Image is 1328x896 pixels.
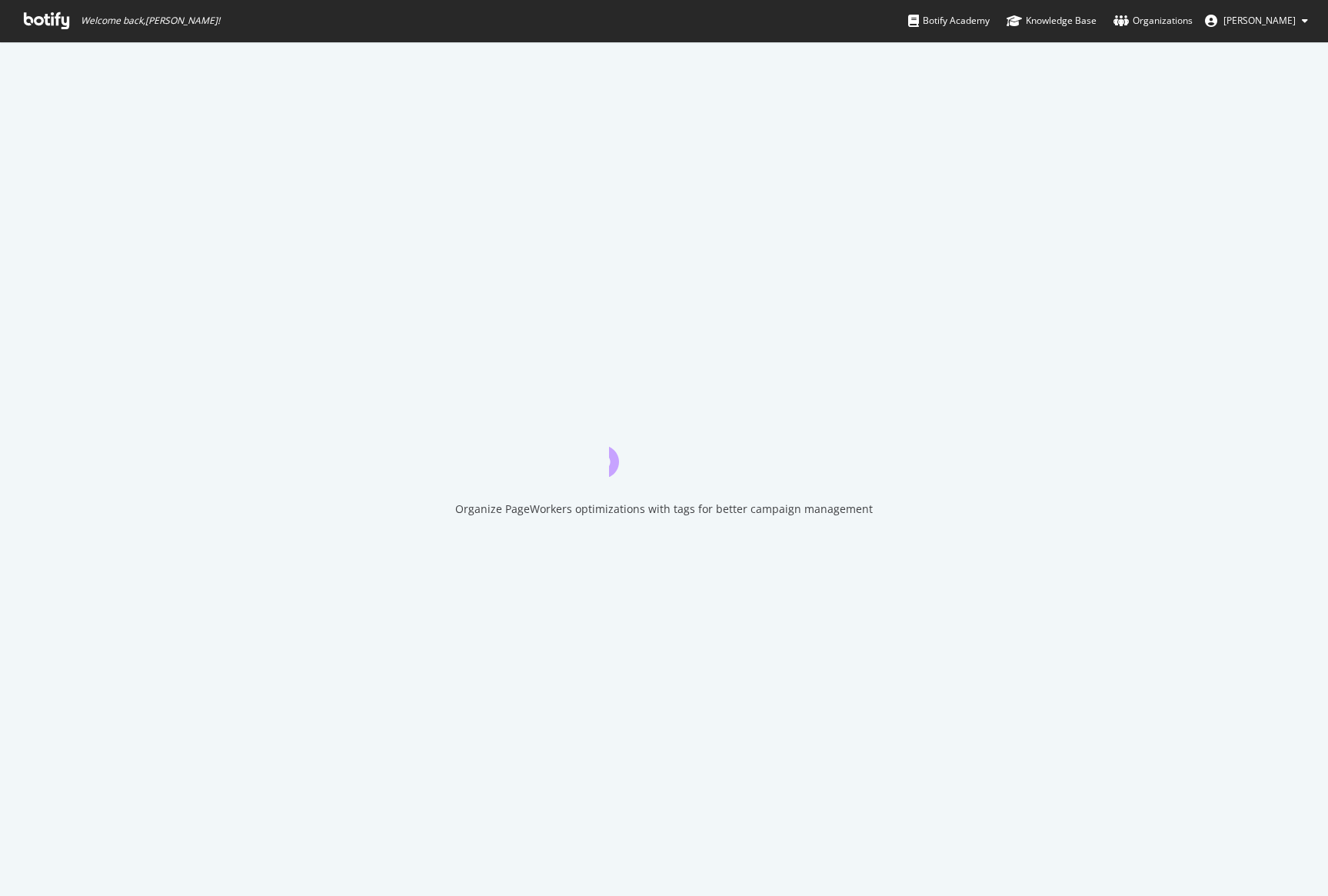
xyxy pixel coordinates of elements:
[1223,14,1296,27] span: Mike Tekula
[455,501,873,517] div: Organize PageWorkers optimizations with tags for better campaign management
[1193,8,1320,33] button: [PERSON_NAME]
[1007,13,1097,28] div: Knowledge Base
[609,421,720,477] div: animation
[81,15,220,27] span: Welcome back, [PERSON_NAME] !
[1113,13,1193,28] div: Organizations
[908,13,990,28] div: Botify Academy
